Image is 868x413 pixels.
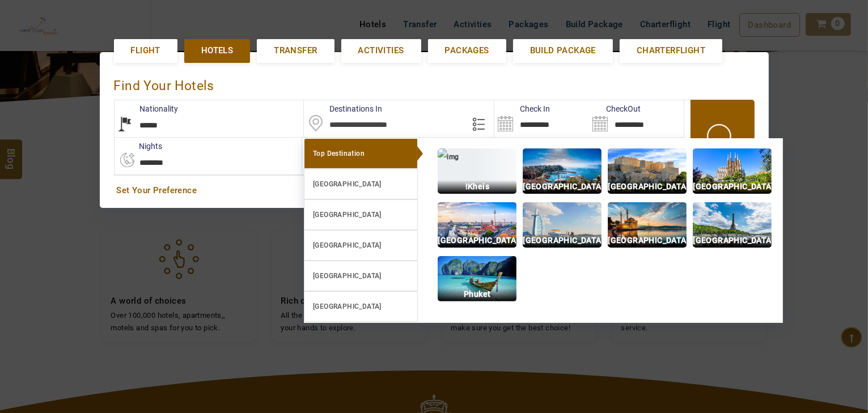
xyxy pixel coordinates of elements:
[438,202,516,248] img: img
[438,256,516,301] img: img
[523,202,602,248] img: img
[313,303,382,310] b: [GEOGRAPHIC_DATA]
[693,180,772,193] p: [GEOGRAPHIC_DATA]
[589,103,641,114] label: CheckOut
[438,148,516,194] img: img
[608,148,687,194] img: img
[313,241,382,249] b: [GEOGRAPHIC_DATA]
[530,45,596,57] span: Build Package
[304,199,418,230] a: [GEOGRAPHIC_DATA]
[114,39,177,62] a: Flight
[358,45,404,57] span: Activities
[201,45,233,57] span: Hotels
[513,39,613,62] a: Build Package
[114,140,163,152] label: nights
[438,234,516,247] p: [GEOGRAPHIC_DATA]
[438,288,516,301] p: Phuket
[313,211,382,219] b: [GEOGRAPHIC_DATA]
[523,234,602,247] p: [GEOGRAPHIC_DATA]
[184,39,250,62] a: Hotels
[428,39,506,62] a: Packages
[438,180,516,193] p: !Kheis
[304,169,418,199] a: [GEOGRAPHIC_DATA]
[798,342,868,396] iframe: chat widget
[494,103,550,114] label: Check In
[274,45,317,57] span: Transfer
[445,45,489,57] span: Packages
[637,45,705,57] span: Charterflight
[693,234,772,247] p: [GEOGRAPHIC_DATA]
[589,100,684,137] input: Search
[523,148,602,194] img: img
[257,39,334,62] a: Transfer
[341,39,421,62] a: Activities
[693,202,772,248] img: img
[115,103,179,114] label: Nationality
[494,100,589,137] input: Search
[608,180,687,193] p: [GEOGRAPHIC_DATA]
[608,234,687,247] p: [GEOGRAPHIC_DATA]
[117,185,752,197] a: Set Your Preference
[304,261,418,291] a: [GEOGRAPHIC_DATA]
[304,230,418,261] a: [GEOGRAPHIC_DATA]
[304,138,418,169] a: Top Destination
[523,180,602,193] p: [GEOGRAPHIC_DATA]
[114,66,755,100] div: Find Your Hotels
[131,45,160,57] span: Flight
[313,150,365,157] b: Top Destination
[693,148,772,194] img: img
[608,202,687,248] img: img
[313,272,382,280] b: [GEOGRAPHIC_DATA]
[620,39,722,62] a: Charterflight
[304,103,382,114] label: Destinations In
[302,140,353,152] label: Rooms
[313,180,382,188] b: [GEOGRAPHIC_DATA]
[304,291,418,322] a: [GEOGRAPHIC_DATA]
